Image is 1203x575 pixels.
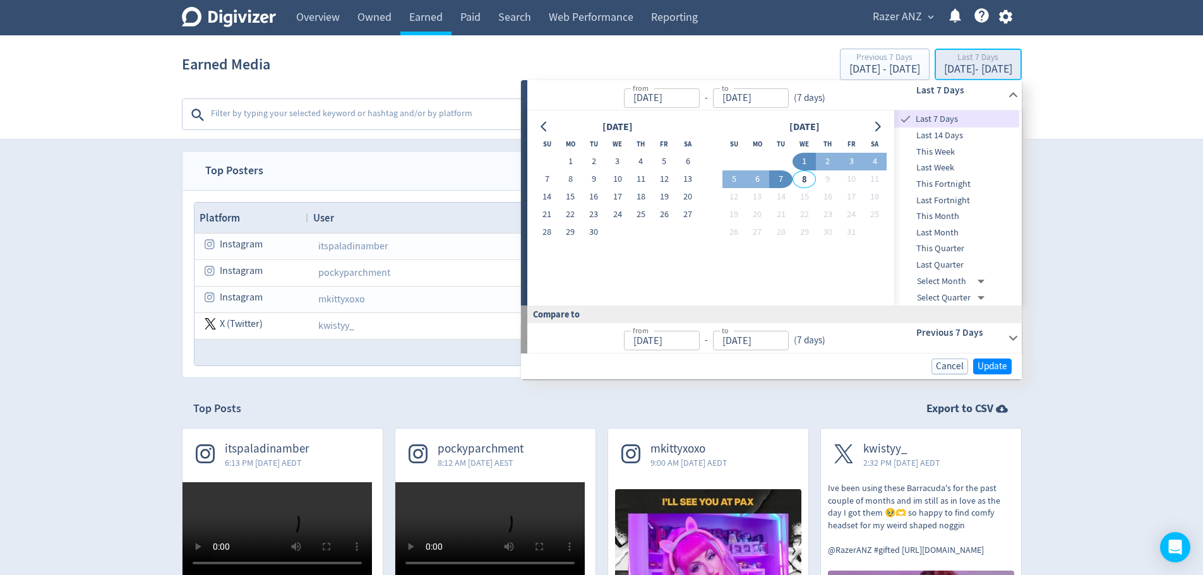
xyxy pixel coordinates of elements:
th: Friday [839,135,863,153]
div: Previous 7 Days [849,53,920,64]
button: Go to previous month [536,118,554,136]
span: Instagram [220,285,263,310]
button: 3 [606,153,629,170]
a: pockyparchment [318,266,390,279]
button: 8 [793,170,816,188]
span: Last Fortnight [894,194,1019,208]
div: from-to(7 days)Last 7 Days [527,110,1022,305]
div: Last Fortnight [894,193,1019,209]
button: 2 [582,153,606,170]
span: Last Month [894,226,1019,240]
button: 14 [769,188,793,206]
h6: Previous 7 Days [916,325,1003,340]
span: X (Twitter) [220,312,263,336]
button: 1 [559,153,582,170]
span: 2:32 PM [DATE] AEDT [863,456,940,469]
button: 19 [722,206,746,223]
div: from-to(7 days)Last 7 Days [527,80,1022,110]
span: itspaladinamber [225,442,309,456]
button: 24 [606,206,629,223]
nav: presets [894,110,1019,305]
h1: Earned Media [182,44,270,85]
button: 29 [559,223,582,241]
button: 20 [676,188,700,206]
button: 27 [676,206,700,223]
button: 10 [839,170,863,188]
button: 10 [606,170,629,188]
a: itspaladinamber [318,240,388,252]
div: Open Intercom Messenger [1160,532,1190,562]
span: Instagram [220,259,263,283]
th: Wednesday [793,135,816,153]
label: from [633,325,649,336]
label: from [633,83,649,93]
span: This Month [894,210,1019,223]
button: 16 [582,188,606,206]
button: 6 [676,153,700,170]
div: Last 7 Days [944,53,1012,64]
button: 21 [536,206,559,223]
div: Compare to [521,305,1022,323]
span: 9:00 AM [DATE] AEDT [650,456,727,469]
button: 8 [559,170,582,188]
span: Razer ANZ [873,7,922,27]
button: 30 [582,223,606,241]
button: 2 [816,153,839,170]
button: Previous 7 Days[DATE] - [DATE] [840,49,930,80]
svg: instagram [205,239,216,250]
button: 24 [839,206,863,223]
p: Ive been using these Barracuda's for the past couple of months and im still as in love as the day... [828,482,1014,557]
button: 25 [863,206,887,223]
th: Saturday [676,135,700,153]
button: 13 [676,170,700,188]
span: pockyparchment [438,442,524,456]
button: 25 [629,206,652,223]
span: Last Week [894,161,1019,175]
div: Select Month [917,273,990,290]
button: 12 [722,188,746,206]
th: Saturday [863,135,887,153]
div: [DATE] [599,119,637,136]
button: 23 [582,206,606,223]
a: kwistyy_ [318,319,354,332]
button: 15 [793,188,816,206]
button: 1 [793,153,816,170]
div: Last Month [894,225,1019,241]
button: 22 [793,206,816,223]
div: from-to(7 days)Previous 7 Days [527,323,1022,353]
button: 16 [816,188,839,206]
div: [DATE] - [DATE] [944,64,1012,75]
th: Thursday [629,135,652,153]
div: This Fortnight [894,176,1019,193]
span: Last 7 Days [913,112,1019,126]
div: This Week [894,144,1019,160]
span: 8:12 AM [DATE] AEST [438,456,524,469]
button: 9 [582,170,606,188]
button: 9 [816,170,839,188]
button: 3 [839,153,863,170]
span: This Quarter [894,242,1019,256]
span: expand_more [925,11,937,23]
div: Last Week [894,160,1019,176]
th: Tuesday [769,135,793,153]
button: 4 [863,153,887,170]
button: 26 [722,223,746,241]
span: Platform [200,211,240,225]
button: 13 [746,188,769,206]
th: Friday [652,135,676,153]
h6: Last 7 Days [916,83,1003,98]
span: This Fortnight [894,177,1019,191]
button: 4 [629,153,652,170]
button: 27 [746,223,769,241]
span: Instagram [220,232,263,257]
button: 19 [652,188,676,206]
button: 6 [746,170,769,188]
span: This Week [894,145,1019,159]
button: 20 [746,206,769,223]
button: 14 [536,188,559,206]
button: 21 [769,206,793,223]
div: Last Quarter [894,257,1019,273]
button: 28 [536,223,559,241]
button: 17 [606,188,629,206]
th: Monday [559,135,582,153]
